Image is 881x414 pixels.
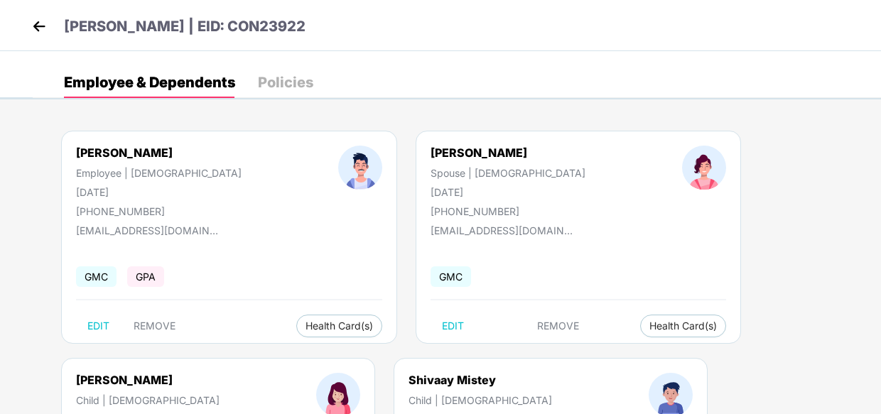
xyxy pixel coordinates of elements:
span: REMOVE [134,320,175,332]
div: Employee & Dependents [64,75,235,89]
div: Policies [258,75,313,89]
span: Health Card(s) [649,322,717,329]
span: EDIT [87,320,109,332]
div: Employee | [DEMOGRAPHIC_DATA] [76,167,242,179]
img: profileImage [682,146,726,190]
img: back [28,16,50,37]
button: EDIT [76,315,121,337]
span: GPA [127,266,164,287]
div: Child | [DEMOGRAPHIC_DATA] [409,394,552,406]
span: GMC [431,266,471,287]
div: [PERSON_NAME] [76,146,242,160]
div: [PERSON_NAME] [76,373,220,387]
button: REMOVE [122,315,187,337]
div: Shivaay Mistey [409,373,552,387]
span: GMC [76,266,117,287]
span: Health Card(s) [306,322,373,329]
p: [PERSON_NAME] | EID: CON23922 [64,16,306,38]
div: [PERSON_NAME] [431,146,585,160]
span: REMOVE [537,320,579,332]
div: [EMAIL_ADDRESS][DOMAIN_NAME] [431,224,573,236]
div: [PHONE_NUMBER] [76,205,242,217]
span: EDIT [442,320,464,332]
button: Health Card(s) [640,315,726,337]
div: [DATE] [431,186,585,198]
div: [PHONE_NUMBER] [431,205,585,217]
button: REMOVE [526,315,590,337]
div: Child | [DEMOGRAPHIC_DATA] [76,394,220,406]
div: [DATE] [76,186,242,198]
button: EDIT [431,315,475,337]
img: profileImage [338,146,382,190]
div: Spouse | [DEMOGRAPHIC_DATA] [431,167,585,179]
button: Health Card(s) [296,315,382,337]
div: [EMAIL_ADDRESS][DOMAIN_NAME] [76,224,218,236]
